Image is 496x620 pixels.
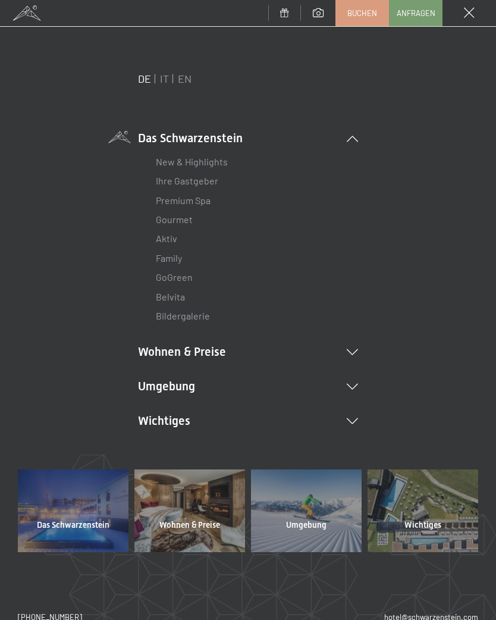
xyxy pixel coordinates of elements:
[286,519,327,531] span: Umgebung
[138,72,151,85] a: DE
[156,310,210,321] a: Bildergalerie
[365,469,481,552] a: Wichtiges Wellnesshotel Südtirol SCHWARZENSTEIN - Wellnessurlaub in den Alpen, Wandern und Wellness
[159,519,220,531] span: Wohnen & Preise
[156,271,193,283] a: GoGreen
[156,156,228,167] a: New & Highlights
[156,175,218,186] a: Ihre Gastgeber
[336,1,388,26] a: Buchen
[160,72,169,85] a: IT
[390,1,442,26] a: Anfragen
[248,469,365,552] a: Umgebung Wellnesshotel Südtirol SCHWARZENSTEIN - Wellnessurlaub in den Alpen, Wandern und Wellness
[15,469,131,552] a: Das Schwarzenstein Wellnesshotel Südtirol SCHWARZENSTEIN - Wellnessurlaub in den Alpen, Wandern u...
[156,214,193,225] a: Gourmet
[347,8,377,18] span: Buchen
[156,233,177,244] a: Aktiv
[131,469,248,552] a: Wohnen & Preise Wellnesshotel Südtirol SCHWARZENSTEIN - Wellnessurlaub in den Alpen, Wandern und ...
[156,252,182,264] a: Family
[404,519,441,531] span: Wichtiges
[37,519,109,531] span: Das Schwarzenstein
[156,291,185,302] a: Belvita
[156,195,211,206] a: Premium Spa
[397,8,435,18] span: Anfragen
[178,72,192,85] a: EN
